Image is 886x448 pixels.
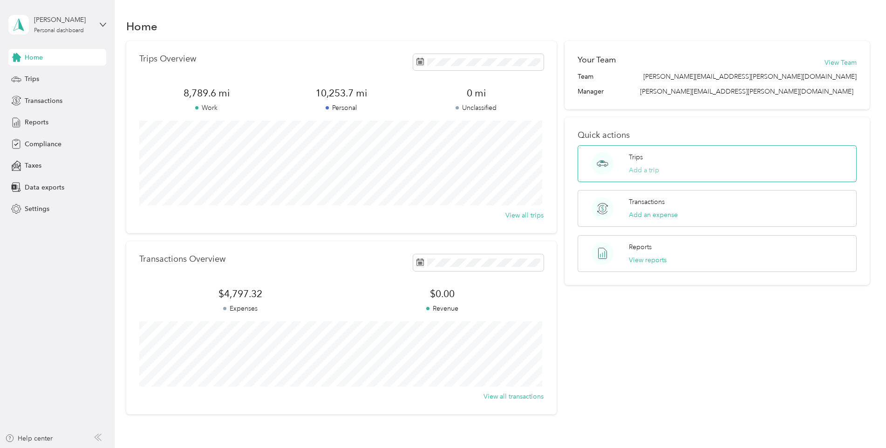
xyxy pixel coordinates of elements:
span: Trips [25,74,39,84]
h1: Home [126,21,157,31]
button: View Team [825,58,857,68]
span: [PERSON_NAME][EMAIL_ADDRESS][PERSON_NAME][DOMAIN_NAME] [643,72,857,81]
div: [PERSON_NAME] [34,15,92,25]
p: Unclassified [409,103,544,113]
span: Compliance [25,139,61,149]
button: View all trips [505,210,544,220]
span: 10,253.7 mi [274,87,409,100]
div: Personal dashboard [34,28,84,34]
span: Data exports [25,183,64,192]
p: Work [139,103,274,113]
p: Transactions Overview [139,254,225,264]
iframe: Everlance-gr Chat Button Frame [834,396,886,448]
button: View reports [629,255,667,265]
p: Quick actions [578,130,857,140]
button: Add an expense [629,210,678,220]
h2: Your Team [578,54,616,66]
span: Team [578,72,593,81]
span: Home [25,53,43,62]
span: [PERSON_NAME][EMAIL_ADDRESS][PERSON_NAME][DOMAIN_NAME] [640,88,853,95]
span: $0.00 [341,287,544,300]
span: $4,797.32 [139,287,341,300]
span: Reports [25,117,48,127]
span: Settings [25,204,49,214]
p: Personal [274,103,409,113]
p: Revenue [341,304,544,313]
p: Expenses [139,304,341,313]
span: 0 mi [409,87,544,100]
p: Reports [629,242,652,252]
button: Help center [5,434,53,443]
button: Add a trip [629,165,659,175]
p: Transactions [629,197,665,207]
p: Trips Overview [139,54,196,64]
span: Taxes [25,161,41,170]
p: Trips [629,152,643,162]
span: 8,789.6 mi [139,87,274,100]
span: Transactions [25,96,62,106]
span: Manager [578,87,604,96]
button: View all transactions [484,392,544,401]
